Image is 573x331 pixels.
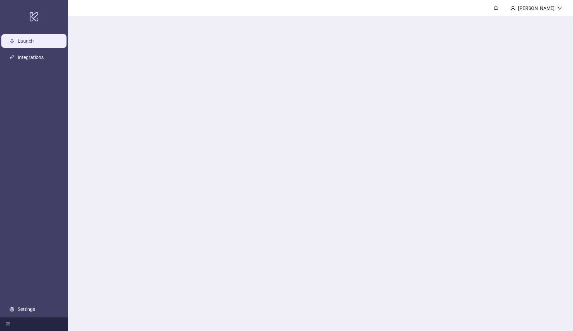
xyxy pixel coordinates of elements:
[494,5,498,10] span: bell
[18,306,35,312] a: Settings
[18,38,34,44] a: Launch
[18,55,44,60] a: Integrations
[511,6,515,11] span: user
[5,322,10,327] span: menu-fold
[515,4,557,12] div: [PERSON_NAME]
[557,6,562,11] span: down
